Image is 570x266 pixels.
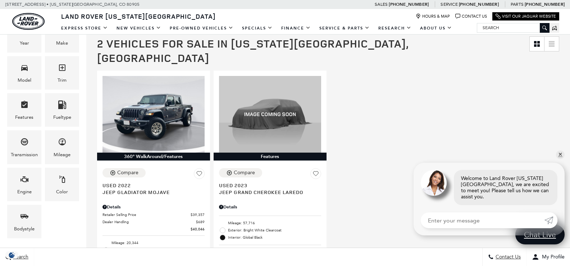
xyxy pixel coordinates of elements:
[238,22,277,35] a: Specials
[45,56,79,90] div: TrimTrim
[53,113,71,121] div: Fueltype
[58,76,67,84] div: Trim
[45,130,79,164] div: MileageMileage
[5,2,140,7] a: [STREET_ADDRESS] • [US_STATE][GEOGRAPHIC_DATA], CO 80905
[511,2,524,7] span: Parts
[496,14,556,19] a: Visit Our Jaguar Website
[102,226,205,232] a: $40,046
[102,219,205,225] a: Dealer Handling $689
[455,14,487,19] a: Contact Us
[194,168,205,182] button: Save Vehicle
[7,19,41,53] div: YearYear
[15,113,33,121] div: Features
[102,219,196,225] span: Dealer Handling
[102,76,205,153] img: 2022 Jeep Gladiator Mojave
[234,170,255,176] div: Compare
[18,76,31,84] div: Model
[111,247,205,254] span: Exterior: Granite Crystal Metallic Clearcoat
[416,14,450,19] a: Hours & Map
[102,239,205,247] li: Mileage: 20,344
[191,226,205,232] span: $40,046
[310,168,321,182] button: Save Vehicle
[539,254,565,260] span: My Profile
[191,212,205,217] span: $39,357
[165,22,238,35] a: Pre-Owned Vehicles
[7,56,41,90] div: ModelModel
[54,151,70,159] div: Mileage
[58,173,67,188] span: Color
[7,205,41,238] div: BodystyleBodystyle
[102,212,205,217] a: Retailer Selling Price $39,357
[20,173,29,188] span: Engine
[219,76,321,153] img: 2023 Jeep Grand Cherokee Laredo
[58,136,67,150] span: Mileage
[102,182,205,195] a: Used 2022Jeep Gladiator Mojave
[477,23,549,32] input: Search
[228,227,321,234] span: Exterior: Bright White Clearcoat
[219,220,321,227] li: Mileage: 57,716
[544,212,557,228] a: Submit
[389,1,429,7] a: [PHONE_NUMBER]
[525,1,565,7] a: [PHONE_NUMBER]
[20,39,29,47] div: Year
[526,248,570,266] button: Open user profile menu
[421,212,544,228] input: Enter your message
[58,99,67,113] span: Fueltype
[20,99,29,113] span: Features
[530,37,544,51] a: Grid View
[102,204,205,210] div: Pricing Details - Jeep Gladiator Mojave
[494,254,521,260] span: Contact Us
[112,22,165,35] a: New Vehicles
[7,93,41,127] div: FeaturesFeatures
[375,2,388,7] span: Sales
[102,168,146,177] button: Compare Vehicle
[7,130,41,164] div: TransmissionTransmission
[17,188,32,196] div: Engine
[454,170,557,205] div: Welcome to Land Rover [US_STATE][GEOGRAPHIC_DATA], we are excited to meet you! Please tell us how...
[228,234,321,241] span: Interior: Global Black
[219,204,321,210] div: Pricing Details - Jeep Grand Cherokee Laredo
[56,188,68,196] div: Color
[57,22,456,35] nav: Main Navigation
[57,22,112,35] a: EXPRESS STORE
[219,168,262,177] button: Compare Vehicle
[416,22,456,35] a: About Us
[11,151,38,159] div: Transmission
[459,1,499,7] a: [PHONE_NUMBER]
[61,12,216,21] span: Land Rover [US_STATE][GEOGRAPHIC_DATA]
[102,182,199,189] span: Used 2022
[117,170,138,176] div: Compare
[12,13,45,30] img: Land Rover
[20,136,29,150] span: Transmission
[7,168,41,201] div: EngineEngine
[102,189,199,195] span: Jeep Gladiator Mojave
[57,12,220,21] a: Land Rover [US_STATE][GEOGRAPHIC_DATA]
[45,168,79,201] div: ColorColor
[374,22,416,35] a: Research
[315,22,374,35] a: Service & Parts
[277,22,315,35] a: Finance
[441,2,457,7] span: Service
[421,170,447,196] img: Agent profile photo
[219,182,321,195] a: Used 2023Jeep Grand Cherokee Laredo
[45,19,79,53] div: MakeMake
[58,62,67,76] span: Trim
[219,189,316,195] span: Jeep Grand Cherokee Laredo
[102,212,191,217] span: Retailer Selling Price
[20,62,29,76] span: Model
[4,251,20,259] img: Opt-Out Icon
[56,39,68,47] div: Make
[219,182,316,189] span: Used 2023
[20,210,29,225] span: Bodystyle
[45,93,79,127] div: FueltypeFueltype
[97,36,409,65] span: 2 Vehicles for Sale in [US_STATE][GEOGRAPHIC_DATA], [GEOGRAPHIC_DATA]
[214,153,327,161] div: Features
[12,13,45,30] a: land-rover
[4,251,20,259] section: Click to Open Cookie Consent Modal
[196,219,205,225] span: $689
[14,225,35,233] div: Bodystyle
[97,153,210,161] div: 360° WalkAround/Features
